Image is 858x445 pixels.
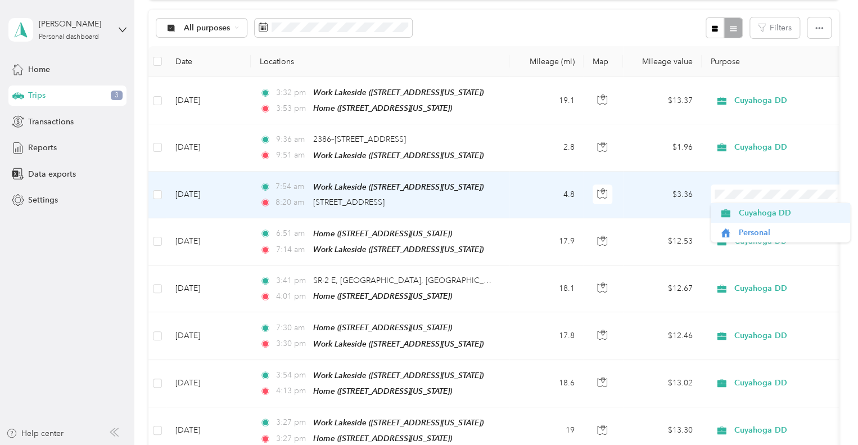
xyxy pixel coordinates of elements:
span: Personal [738,227,842,239]
span: Cuyahoga DD [734,95,837,107]
td: 17.8 [509,312,584,359]
span: Cuyahoga DD [734,141,837,154]
span: Home ([STREET_ADDRESS][US_STATE]) [313,104,452,113]
span: 8:20 am [276,196,308,209]
td: 18.6 [509,360,584,407]
div: Personal dashboard [39,34,99,41]
th: Mileage value [623,46,702,77]
span: 9:36 am [276,133,308,146]
th: Mileage (mi) [509,46,584,77]
span: Home [28,64,50,75]
span: 4:01 pm [276,290,308,303]
td: $12.53 [623,218,702,266]
td: $13.02 [623,360,702,407]
td: $1.96 [623,124,702,171]
button: Help center [6,428,64,439]
td: 19.1 [509,77,584,124]
td: 17.9 [509,218,584,266]
span: 3:54 pm [276,369,308,381]
span: 3:27 pm [276,416,308,429]
span: Reports [28,142,57,154]
span: [STREET_ADDRESS] [313,197,385,207]
iframe: Everlance-gr Chat Button Frame [795,382,858,445]
span: 7:30 am [276,322,308,334]
span: Cuyahoga DD [734,424,837,437]
span: Work Lakeside ([STREET_ADDRESS][US_STATE]) [313,371,484,380]
th: Locations [251,46,509,77]
td: 2.8 [509,124,584,171]
td: [DATE] [166,360,251,407]
span: 3:41 pm [276,275,308,287]
td: 18.1 [509,266,584,312]
span: 6:51 am [276,227,308,240]
td: $13.37 [623,77,702,124]
span: 3:30 pm [276,338,308,350]
span: Work Lakeside ([STREET_ADDRESS][US_STATE]) [313,245,484,254]
span: Transactions [28,116,74,128]
span: 7:54 am [276,181,308,193]
span: SR-2 E, [GEOGRAPHIC_DATA], [GEOGRAPHIC_DATA], [GEOGRAPHIC_DATA] [313,276,592,285]
span: Home ([STREET_ADDRESS][US_STATE]) [313,229,452,238]
span: Home ([STREET_ADDRESS][US_STATE]) [313,323,452,332]
span: 4:13 pm [276,385,308,397]
td: $3.36 [623,172,702,218]
span: Data exports [28,168,76,180]
td: [DATE] [166,77,251,124]
span: 3:32 pm [276,87,308,99]
span: 3:27 pm [276,433,308,445]
td: [DATE] [166,218,251,266]
span: Trips [28,89,46,101]
th: Map [584,46,623,77]
span: Home ([STREET_ADDRESS][US_STATE]) [313,386,452,395]
td: $12.67 [623,266,702,312]
span: Work Lakeside ([STREET_ADDRESS][US_STATE]) [313,151,484,160]
span: 7:14 am [276,244,308,256]
span: Cuyahoga DD [734,377,837,389]
span: Cuyahoga DD [734,330,837,342]
span: All purposes [184,24,231,32]
span: Home ([STREET_ADDRESS][US_STATE]) [313,434,452,443]
span: Cuyahoga DD [734,282,837,295]
span: 2386–[STREET_ADDRESS] [313,134,406,144]
th: Date [166,46,251,77]
span: Cuyahoga DD [738,207,842,219]
td: $12.46 [623,312,702,359]
td: [DATE] [166,312,251,359]
button: Filters [750,17,800,38]
td: [DATE] [166,266,251,312]
span: 9:51 am [276,149,308,161]
span: Work Lakeside ([STREET_ADDRESS][US_STATE]) [313,88,484,97]
td: 4.8 [509,172,584,218]
span: Settings [28,194,58,206]
td: [DATE] [166,124,251,171]
span: 3:53 pm [276,102,308,115]
div: [PERSON_NAME] [39,18,109,30]
span: Home ([STREET_ADDRESS][US_STATE]) [313,291,452,300]
span: Work Lakeside ([STREET_ADDRESS][US_STATE]) [313,339,484,348]
span: Work Lakeside ([STREET_ADDRESS][US_STATE]) [313,182,484,191]
span: Work Lakeside ([STREET_ADDRESS][US_STATE]) [313,418,484,427]
td: [DATE] [166,172,251,218]
span: 3 [111,91,123,101]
